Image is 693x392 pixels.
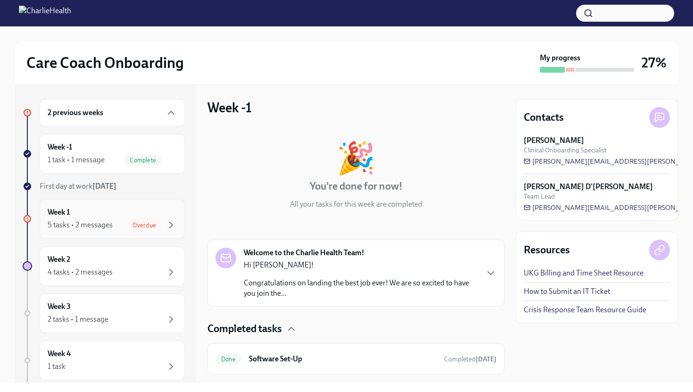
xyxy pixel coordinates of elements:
h4: Resources [524,243,570,257]
p: Congratulations on landing the best job ever! We are so excited to have you join the... [244,278,478,299]
span: Team Lead [524,192,555,201]
h6: Week 3 [48,301,71,312]
span: September 25th, 2025 15:18 [444,355,496,364]
strong: [DATE] [476,355,496,363]
div: 5 tasks • 2 messages [48,220,113,230]
span: Complete [124,157,162,164]
a: Week 24 tasks • 2 messages [23,246,185,286]
p: All your tasks for this week are completed [290,199,422,209]
h6: Week 4 [48,349,71,359]
strong: [DATE] [92,182,116,191]
a: Crisis Response Team Resource Guide [524,305,646,315]
div: 1 task [48,361,66,372]
h6: 2 previous weeks [48,108,103,118]
div: 1 task • 1 message [48,155,105,165]
h3: 27% [642,54,667,71]
a: Week 41 task [23,341,185,380]
h6: Week 1 [48,207,70,217]
span: Done [215,356,241,363]
strong: [PERSON_NAME] [524,135,584,146]
a: How to Submit an IT Ticket [524,286,610,297]
span: First day at work [40,182,116,191]
a: Week 32 tasks • 1 message [23,293,185,333]
div: 2 tasks • 1 message [48,314,108,325]
a: Week -11 task • 1 messageComplete [23,134,185,174]
h6: Software Set-Up [249,354,437,364]
span: Clinical Onboarding Specialist [524,146,607,155]
h6: Week -1 [48,142,72,152]
p: Hi [PERSON_NAME]! [244,260,478,270]
div: 2 previous weeks [40,99,185,126]
div: Completed tasks [207,322,504,336]
span: Completed [444,355,496,363]
strong: My progress [540,53,580,63]
span: Overdue [127,222,162,229]
a: UKG Billing and Time Sheet Resource [524,268,643,278]
h2: Care Coach Onboarding [26,53,184,72]
a: Week 15 tasks • 2 messagesOverdue [23,199,185,239]
h4: Contacts [524,110,564,125]
h6: Week 2 [48,254,70,265]
div: 🎉 [337,142,375,174]
img: CharlieHealth [19,6,71,21]
a: DoneSoftware Set-UpCompleted[DATE] [215,351,496,367]
strong: [PERSON_NAME] D'[PERSON_NAME] [524,182,653,192]
a: First day at work[DATE] [23,181,185,192]
h4: Completed tasks [207,322,282,336]
h4: You're done for now! [310,179,403,193]
h3: Week -1 [207,99,252,116]
div: 4 tasks • 2 messages [48,267,113,277]
strong: Welcome to the Charlie Health Team! [244,248,364,258]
